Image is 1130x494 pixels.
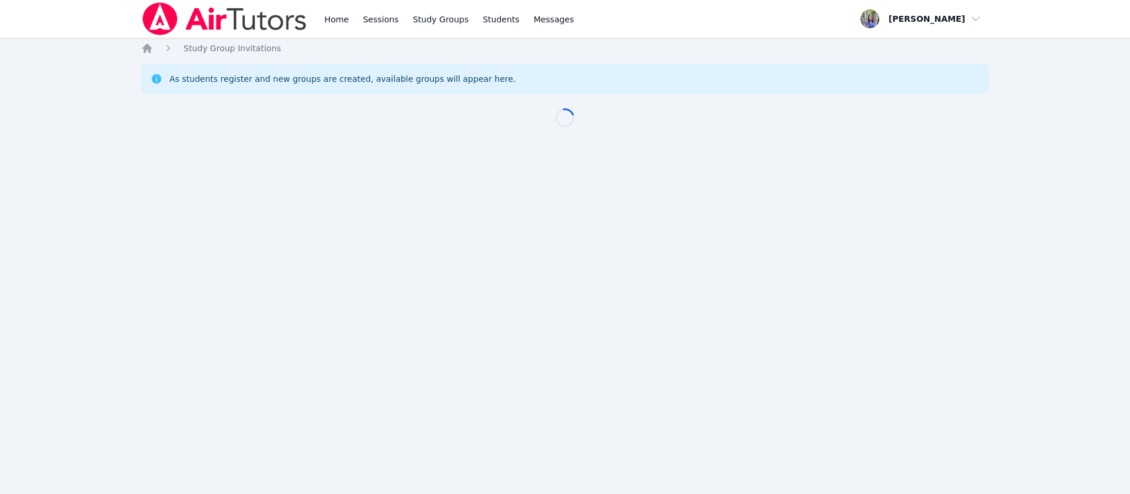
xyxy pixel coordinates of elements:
[169,73,516,85] div: As students register and new groups are created, available groups will appear here.
[141,42,989,54] nav: Breadcrumb
[141,2,308,35] img: Air Tutors
[184,44,281,53] span: Study Group Invitations
[534,14,574,25] span: Messages
[184,42,281,54] a: Study Group Invitations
